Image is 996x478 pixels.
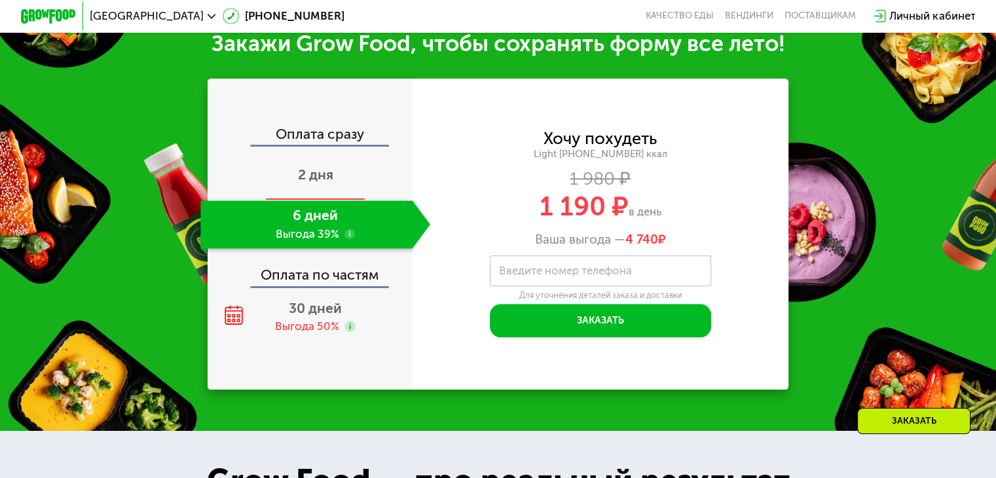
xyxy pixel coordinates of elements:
[544,131,657,146] div: Хочу похудеть
[413,171,789,186] div: 1 980 ₽
[223,8,344,24] a: [PHONE_NUMBER]
[889,8,975,24] div: Личный кабинет
[289,300,342,316] span: 30 дней
[625,232,666,247] span: ₽
[540,191,629,222] span: 1 190 ₽
[499,267,632,275] label: Введите номер телефона
[413,148,789,160] div: Light [PHONE_NUMBER] ккал
[784,10,856,22] div: поставщикам
[90,10,204,22] span: [GEOGRAPHIC_DATA]
[275,319,339,334] div: Выгода 50%
[413,232,789,247] div: Ваша выгода —
[629,205,661,218] span: в день
[490,304,711,337] button: Заказать
[725,10,773,22] a: Вендинги
[490,290,711,301] div: Для уточнения деталей заказа и доставки
[857,408,970,434] div: Заказать
[298,166,333,183] span: 2 дня
[646,10,714,22] a: Качество еды
[209,254,413,286] div: Оплата по частям
[625,232,658,247] span: 4 740
[209,127,413,145] div: Оплата сразу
